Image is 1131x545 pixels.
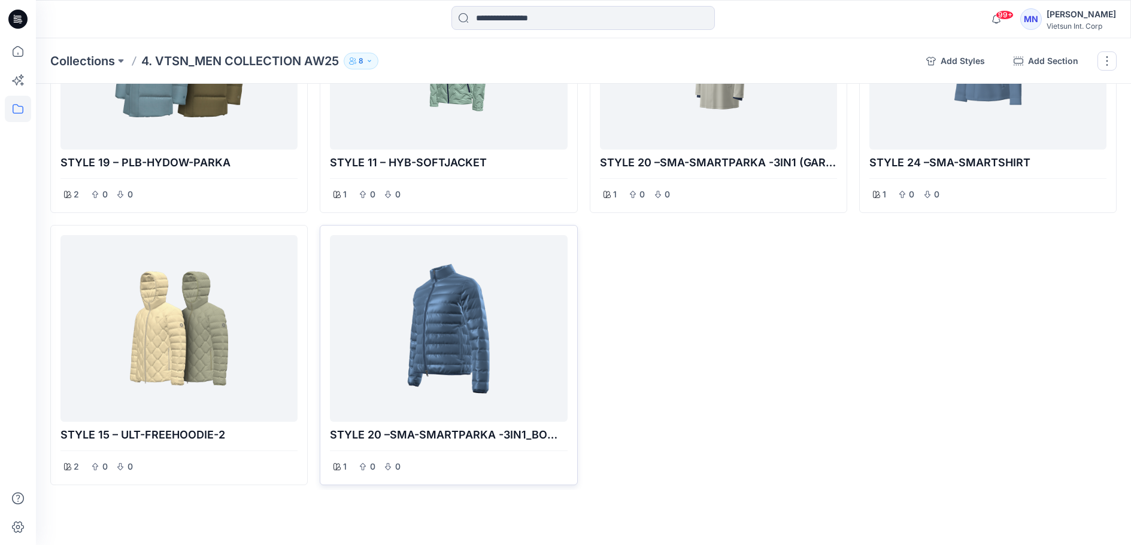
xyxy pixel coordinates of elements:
[664,187,671,202] p: 0
[74,187,79,202] p: 2
[917,51,994,71] button: Add Styles
[60,154,298,171] p: STYLE 19 – PLB-HYDOW-PARKA
[330,154,567,171] p: STYLE 11 – HYB-SOFTJACKET
[1004,51,1088,71] button: Add Section
[343,187,347,202] p: 1
[996,10,1014,20] span: 99+
[394,187,401,202] p: 0
[126,187,134,202] p: 0
[343,459,347,474] p: 1
[330,427,567,443] p: STYLE 20 –SMA-SMARTPARKA -3IN1_BOMBER
[141,53,339,69] p: 4. VTSN_MEN COLLECTION AW25
[60,427,298,443] p: STYLE 15 – ULT-FREEHOODIE-2
[101,187,108,202] p: 0
[600,154,837,171] p: STYLE 20 –SMA-SMARTPARKA -3IN1 (GARMENT 1 = PARKA)
[359,54,363,68] p: 8
[320,225,577,485] div: STYLE 20 –SMA-SMARTPARKA -3IN1_BOMBER100
[344,53,378,69] button: 8
[1047,22,1116,31] div: Vietsun Int. Corp
[933,187,941,202] p: 0
[869,154,1106,171] p: STYLE 24 –SMA-SMARTSHIRT
[394,459,401,474] p: 0
[101,459,108,474] p: 0
[50,53,115,69] a: Collections
[639,187,646,202] p: 0
[883,187,886,202] p: 1
[126,459,134,474] p: 0
[369,187,376,202] p: 0
[369,459,376,474] p: 0
[1020,8,1042,30] div: MN
[1047,7,1116,22] div: [PERSON_NAME]
[908,187,915,202] p: 0
[74,459,79,474] p: 2
[613,187,617,202] p: 1
[50,225,308,485] div: STYLE 15 – ULT-FREEHOODIE-2200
